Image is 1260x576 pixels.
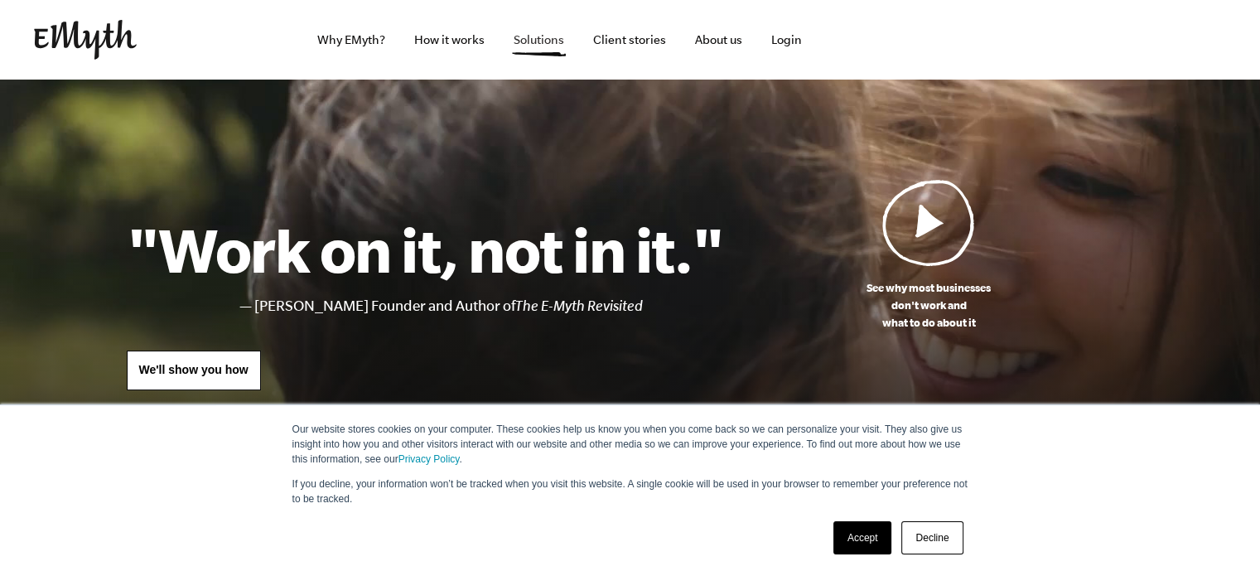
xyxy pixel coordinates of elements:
li: [PERSON_NAME] Founder and Author of [254,294,724,318]
p: See why most businesses don't work and what to do about it [724,279,1134,332]
iframe: Embedded CTA [1053,22,1227,58]
i: The E-Myth Revisited [515,298,643,314]
a: See why most businessesdon't work andwhat to do about it [724,179,1134,332]
h1: "Work on it, not in it." [127,213,724,286]
img: Play Video [882,179,975,266]
a: We'll show you how [127,351,261,390]
p: Our website stores cookies on your computer. These cookies help us know you when you come back so... [292,422,968,467]
iframe: Embedded CTA [871,22,1045,58]
a: Accept [833,521,892,554]
a: Decline [901,521,963,554]
a: Privacy Policy [398,453,460,465]
p: If you decline, your information won’t be tracked when you visit this website. A single cookie wi... [292,477,968,506]
img: EMyth [34,20,137,60]
span: We'll show you how [139,363,249,376]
